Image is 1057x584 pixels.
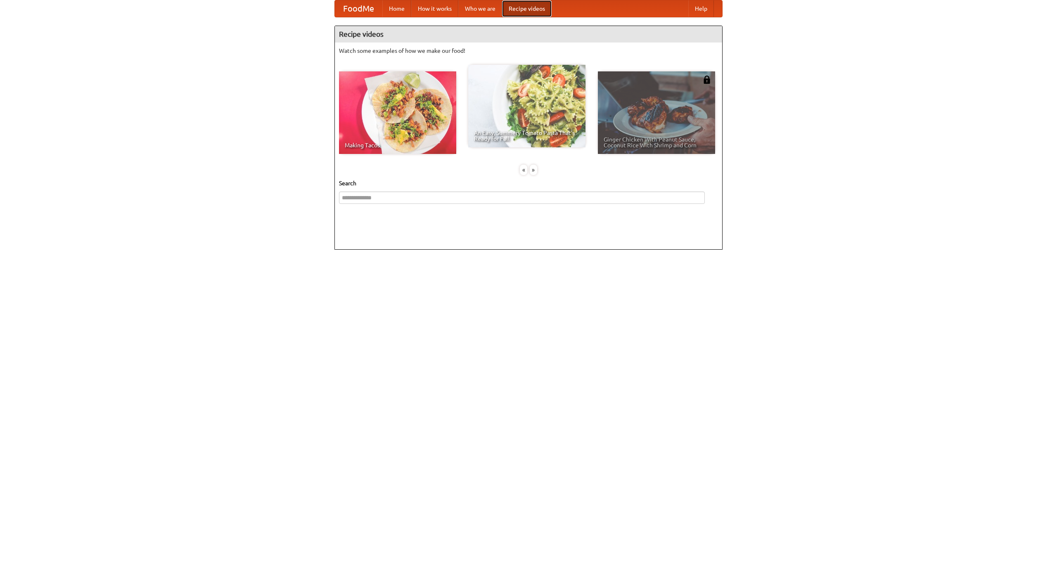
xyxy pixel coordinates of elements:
a: FoodMe [335,0,382,17]
h5: Search [339,179,718,187]
h4: Recipe videos [335,26,722,43]
a: How it works [411,0,458,17]
a: Recipe videos [502,0,552,17]
a: Home [382,0,411,17]
div: » [530,165,537,175]
div: « [520,165,527,175]
a: Help [688,0,714,17]
a: Making Tacos [339,71,456,154]
a: Who we are [458,0,502,17]
span: An Easy, Summery Tomato Pasta That's Ready for Fall [474,130,580,142]
a: An Easy, Summery Tomato Pasta That's Ready for Fall [468,65,585,147]
span: Making Tacos [345,142,450,148]
img: 483408.png [703,76,711,84]
p: Watch some examples of how we make our food! [339,47,718,55]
